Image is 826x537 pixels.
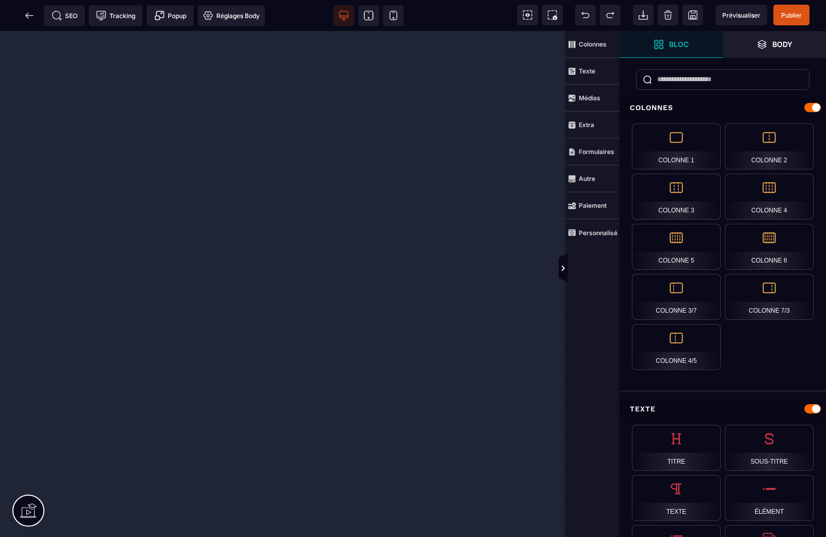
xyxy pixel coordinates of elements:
span: Médias [565,85,619,112]
div: Colonne 4 [725,174,814,220]
strong: Texte [579,67,595,75]
strong: Personnalisé [579,229,617,237]
span: Favicon [198,5,265,26]
span: Voir mobile [383,5,404,26]
div: Élément [725,475,814,521]
span: Créer une alerte modale [147,5,194,26]
span: SEO [52,10,77,21]
span: Voir bureau [333,5,354,26]
span: Retour [19,5,40,26]
span: Aperçu [716,5,767,25]
span: Publier [781,11,802,19]
div: Colonne 7/3 [725,274,814,320]
span: Défaire [575,5,596,25]
span: Voir les composants [517,5,538,25]
strong: Body [772,40,792,48]
span: Ouvrir les blocs [619,31,723,58]
span: Enregistrer le contenu [773,5,809,25]
strong: Extra [579,121,594,129]
span: Tracking [96,10,135,21]
strong: Formulaires [579,148,614,156]
span: Code de suivi [89,5,142,26]
span: Enregistrer [682,5,703,25]
span: Extra [565,112,619,139]
div: Colonne 3 [632,174,721,220]
strong: Autre [579,175,595,182]
div: Titre [632,425,721,471]
div: Colonne 4/5 [632,324,721,370]
span: Prévisualiser [722,11,760,19]
span: Réglages Body [203,10,260,21]
span: Paiement [565,192,619,219]
div: Colonne 6 [725,224,814,270]
span: Popup [154,10,186,21]
span: Métadata SEO [44,5,85,26]
div: Texte [632,475,721,521]
strong: Paiement [579,202,607,209]
div: Texte [619,400,826,419]
strong: Médias [579,94,600,102]
span: Nettoyage [658,5,678,25]
strong: Colonnes [579,40,607,48]
div: Colonne 3/7 [632,274,721,320]
div: Sous-titre [725,425,814,471]
span: Formulaires [565,139,619,165]
div: Colonnes [619,98,826,117]
span: Ouvrir les calques [723,31,826,58]
strong: Bloc [669,40,689,48]
span: Afficher les vues [619,253,630,284]
span: Autre [565,165,619,192]
span: Colonnes [565,31,619,58]
span: Texte [565,58,619,85]
div: Colonne 2 [725,124,814,170]
span: Rétablir [600,5,621,25]
span: Voir tablette [358,5,379,26]
span: Capture d'écran [542,5,563,25]
span: Personnalisé [565,219,619,246]
span: Importer [633,5,654,25]
div: Colonne 1 [632,124,721,170]
div: Colonne 5 [632,224,721,270]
